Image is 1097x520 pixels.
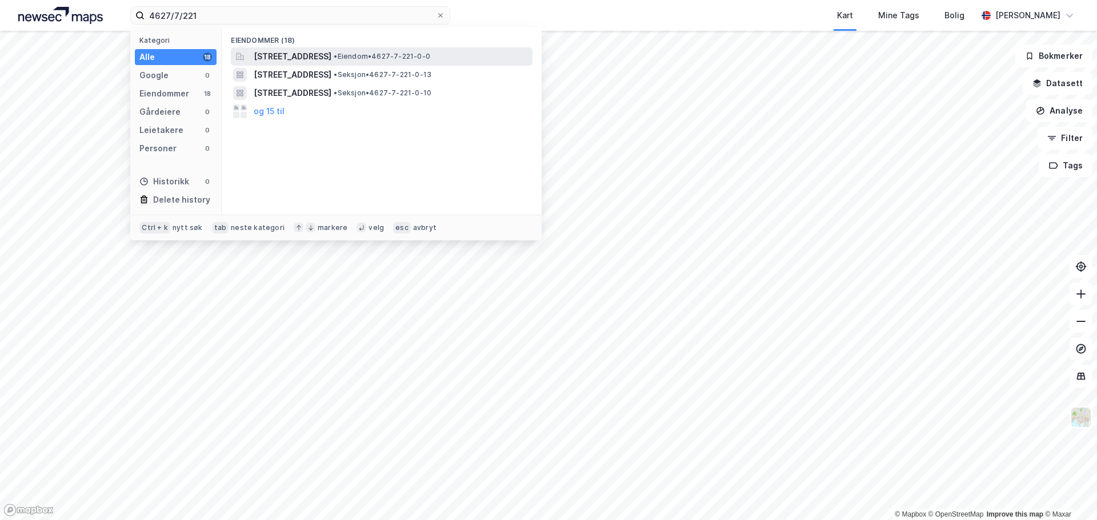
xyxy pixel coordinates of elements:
div: neste kategori [231,223,285,232]
div: esc [393,222,411,233]
button: Analyse [1026,99,1092,122]
div: Eiendommer [139,87,189,100]
div: Mine Tags [878,9,919,22]
div: Leietakere [139,123,183,137]
a: Mapbox [895,510,926,518]
input: Søk på adresse, matrikkel, gårdeiere, leietakere eller personer [145,7,436,24]
div: 0 [203,126,212,135]
div: 0 [203,177,212,186]
div: nytt søk [173,223,203,232]
span: [STREET_ADDRESS] [254,68,331,82]
button: Tags [1039,154,1092,177]
div: Delete history [153,193,210,207]
a: OpenStreetMap [928,510,984,518]
div: Personer [139,142,177,155]
button: Datasett [1023,72,1092,95]
a: Mapbox homepage [3,503,54,517]
div: Eiendommer (18) [222,27,542,47]
button: Filter [1038,127,1092,150]
a: Improve this map [987,510,1043,518]
div: Gårdeiere [139,105,181,119]
div: Bolig [944,9,964,22]
div: Google [139,68,169,82]
div: [PERSON_NAME] [995,9,1060,22]
div: Kontrollprogram for chat [1040,465,1097,520]
div: 18 [203,89,212,98]
button: og 15 til [254,104,285,118]
div: 0 [203,71,212,80]
div: Kategori [139,36,217,45]
span: Seksjon • 4627-7-221-0-10 [334,88,431,98]
img: Z [1070,406,1092,428]
span: • [334,70,337,79]
span: [STREET_ADDRESS] [254,50,331,63]
div: avbryt [413,223,437,232]
div: 0 [203,144,212,153]
span: [STREET_ADDRESS] [254,86,331,100]
div: 0 [203,107,212,116]
div: velg [369,223,384,232]
span: • [334,52,337,61]
div: 18 [203,53,212,62]
span: • [334,88,337,97]
div: Kart [837,9,853,22]
span: Eiendom • 4627-7-221-0-0 [334,52,430,61]
div: Alle [139,50,155,64]
span: Seksjon • 4627-7-221-0-13 [334,70,431,79]
button: Bokmerker [1015,45,1092,67]
img: logo.a4113a55bc3d86da70a041830d287a7e.svg [18,7,103,24]
iframe: Chat Widget [1040,465,1097,520]
div: tab [212,222,229,233]
div: Historikk [139,175,189,188]
div: Ctrl + k [139,222,170,233]
div: markere [318,223,347,232]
